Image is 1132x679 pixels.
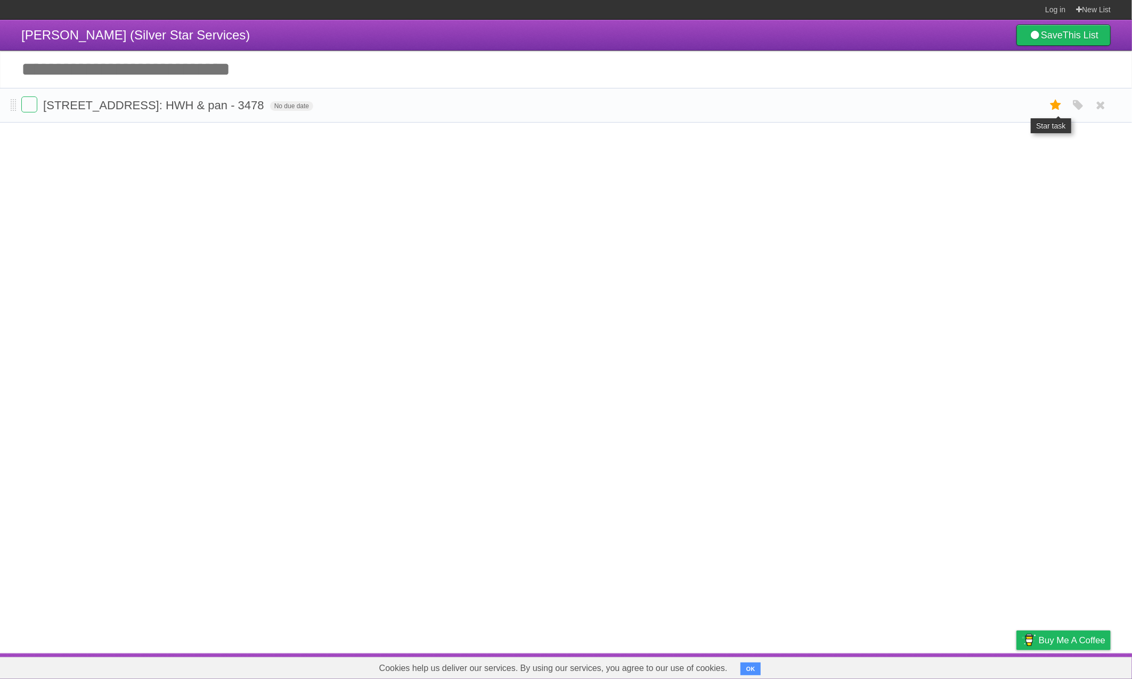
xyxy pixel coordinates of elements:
[740,662,761,675] button: OK
[1039,631,1105,650] span: Buy me a coffee
[1016,630,1111,650] a: Buy me a coffee
[1044,656,1111,676] a: Suggest a feature
[1003,656,1030,676] a: Privacy
[910,656,953,676] a: Developers
[1022,631,1036,649] img: Buy me a coffee
[875,656,897,676] a: About
[1063,30,1098,41] b: This List
[1016,25,1111,46] a: SaveThis List
[21,96,37,112] label: Done
[966,656,990,676] a: Terms
[43,99,266,112] span: [STREET_ADDRESS]: HWH & pan - 3478
[1046,96,1066,114] label: Star task
[270,101,313,111] span: No due date
[21,28,250,42] span: [PERSON_NAME] (Silver Star Services)
[369,658,738,679] span: Cookies help us deliver our services. By using our services, you agree to our use of cookies.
